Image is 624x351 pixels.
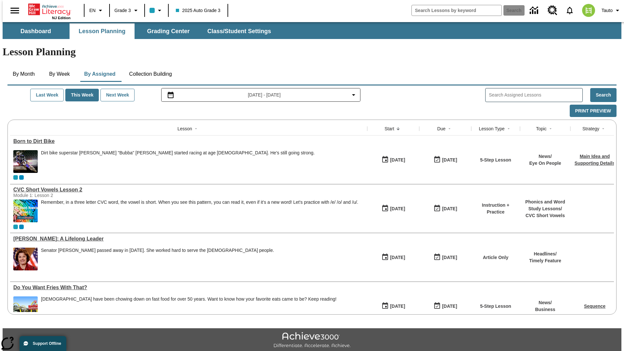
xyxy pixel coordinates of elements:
[379,154,407,166] button: 09/18/25: First time the lesson was available
[86,5,107,16] button: Language: EN, Select a language
[13,175,18,180] div: Current Class
[41,200,358,222] div: Remember, in a three letter CVC word, the vowel is short. When you see this pattern, you can read...
[474,202,517,215] p: Instruction + Practice
[390,253,405,262] div: [DATE]
[70,23,135,39] button: Lesson Planning
[13,225,18,229] div: Current Class
[147,5,166,16] button: Class color is light blue. Change class color
[390,302,405,310] div: [DATE]
[28,2,71,20] div: Home
[43,66,76,82] button: By Week
[505,125,513,133] button: Sort
[41,248,274,270] div: Senator Dianne Feinstein passed away in September 2023. She worked hard to serve the American peo...
[529,257,561,264] p: Timely Feature
[13,248,38,270] img: Senator Dianne Feinstein of California smiles with the U.S. flag behind her.
[442,156,457,164] div: [DATE]
[599,5,624,16] button: Profile/Settings
[431,202,459,215] button: 09/18/25: Last day the lesson can be accessed
[89,7,96,14] span: EN
[41,248,274,253] div: Senator [PERSON_NAME] passed away in [DATE]. She worked hard to serve the [DEMOGRAPHIC_DATA] people.
[41,150,315,156] div: Dirt bike superstar [PERSON_NAME] "Bubba" [PERSON_NAME] started racing at age [DEMOGRAPHIC_DATA]....
[390,205,405,213] div: [DATE]
[136,23,201,39] button: Grading Center
[13,285,364,291] a: Do You Want Fries With That?, Lessons
[523,212,567,219] p: CVC Short Vowels
[13,236,364,242] div: Dianne Feinstein: A Lifelong Leader
[570,105,617,117] button: Print Preview
[3,46,621,58] h1: Lesson Planning
[544,2,561,19] a: Resource Center, Will open in new tab
[41,150,315,173] div: Dirt bike superstar James "Bubba" Stewart started racing at age 4. He's still going strong.
[384,125,394,132] div: Start
[529,160,561,167] p: Eye On People
[480,157,511,163] p: 5-Step Lesson
[124,66,177,82] button: Collection Building
[248,92,281,98] span: [DATE] - [DATE]
[547,125,554,133] button: Sort
[3,23,277,39] div: SubNavbar
[350,91,357,99] svg: Collapse Date Range Filter
[479,125,504,132] div: Lesson Type
[489,90,582,100] input: Search Assigned Lessons
[52,16,71,20] span: NJ Edition
[529,153,561,160] p: News /
[394,125,402,133] button: Sort
[442,205,457,213] div: [DATE]
[79,28,125,35] span: Lesson Planning
[19,336,66,351] button: Support Offline
[590,88,617,102] button: Search
[13,236,364,242] a: Dianne Feinstein: A Lifelong Leader, Lessons
[599,125,607,133] button: Sort
[390,156,405,164] div: [DATE]
[19,175,24,180] div: OL 2025 Auto Grade 4
[13,200,38,222] img: CVC Short Vowels Lesson 2.
[176,7,221,14] span: 2025 Auto Grade 3
[575,154,615,166] a: Main Idea and Supporting Details
[578,2,599,19] button: Select a new avatar
[7,66,40,82] button: By Month
[13,138,364,144] a: Born to Dirt Bike, Lessons
[65,89,99,101] button: This Week
[431,251,459,264] button: 09/18/25: Last day the lesson can be accessed
[442,302,457,310] div: [DATE]
[202,23,276,39] button: Class/Student Settings
[437,125,446,132] div: Due
[147,28,189,35] span: Grading Center
[582,125,599,132] div: Strategy
[177,125,192,132] div: Lesson
[483,254,509,261] p: Article Only
[379,251,407,264] button: 09/18/25: First time the lesson was available
[273,332,351,349] img: Achieve3000 Differentiate Accelerate Achieve
[164,91,358,99] button: Select the date range menu item
[602,7,613,14] span: Tauto
[33,341,61,346] span: Support Offline
[529,251,561,257] p: Headlines /
[19,225,24,229] span: OL 2025 Auto Grade 4
[5,1,24,20] button: Open side menu
[412,5,501,16] input: search field
[535,306,555,313] p: Business
[30,89,64,101] button: Last Week
[536,125,547,132] div: Topic
[41,296,336,302] div: [DEMOGRAPHIC_DATA] have been chowing down on fast food for over 50 years. Want to know how your f...
[41,296,336,319] div: Americans have been chowing down on fast food for over 50 years. Want to know how your favorite e...
[13,150,38,173] img: Motocross racer James Stewart flies through the air on his dirt bike.
[13,285,364,291] div: Do You Want Fries With That?
[20,28,51,35] span: Dashboard
[13,296,38,319] img: One of the first McDonald's stores, with the iconic red sign and golden arches.
[3,22,621,39] div: SubNavbar
[41,200,358,205] p: Remember, in a three letter CVC word, the vowel is short. When you see this pattern, you can read...
[114,7,131,14] span: Grade 3
[523,199,567,212] p: Phonics and Word Study Lessons /
[582,4,595,17] img: avatar image
[192,125,200,133] button: Sort
[28,3,71,16] a: Home
[13,193,111,198] div: Module 1: Lesson 2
